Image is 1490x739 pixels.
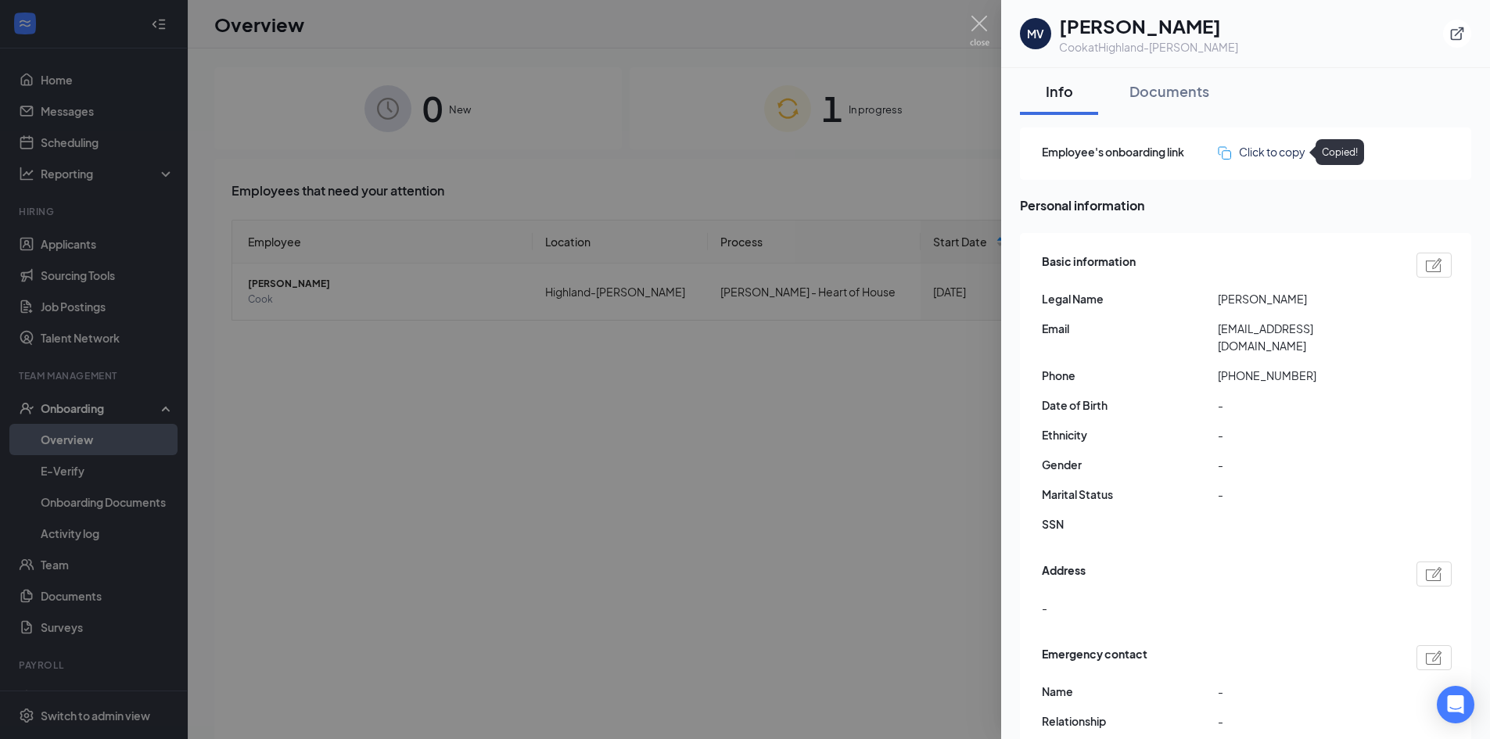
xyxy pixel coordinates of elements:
[1218,683,1394,700] span: -
[1218,396,1394,414] span: -
[1218,143,1305,160] button: Click to copy
[1218,456,1394,473] span: -
[1042,683,1218,700] span: Name
[1218,426,1394,443] span: -
[1218,146,1231,160] img: click-to-copy.71757273a98fde459dfc.svg
[1042,712,1218,730] span: Relationship
[1042,253,1136,278] span: Basic information
[1042,320,1218,337] span: Email
[1059,13,1238,39] h1: [PERSON_NAME]
[1059,39,1238,55] div: Cook at Highland-[PERSON_NAME]
[1042,426,1218,443] span: Ethnicity
[1042,599,1047,616] span: -
[1316,139,1364,165] div: Copied!
[1218,320,1394,354] span: [EMAIL_ADDRESS][DOMAIN_NAME]
[1042,396,1218,414] span: Date of Birth
[1218,486,1394,503] span: -
[1042,561,1086,587] span: Address
[1027,26,1044,41] div: MV
[1129,81,1209,101] div: Documents
[1042,486,1218,503] span: Marital Status
[1036,81,1082,101] div: Info
[1020,196,1471,215] span: Personal information
[1443,20,1471,48] button: ExternalLink
[1042,367,1218,384] span: Phone
[1042,143,1218,160] span: Employee's onboarding link
[1042,290,1218,307] span: Legal Name
[1042,456,1218,473] span: Gender
[1437,686,1474,723] div: Open Intercom Messenger
[1218,290,1394,307] span: [PERSON_NAME]
[1042,515,1218,533] span: SSN
[1218,367,1394,384] span: [PHONE_NUMBER]
[1218,712,1394,730] span: -
[1042,645,1147,670] span: Emergency contact
[1449,26,1465,41] svg: ExternalLink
